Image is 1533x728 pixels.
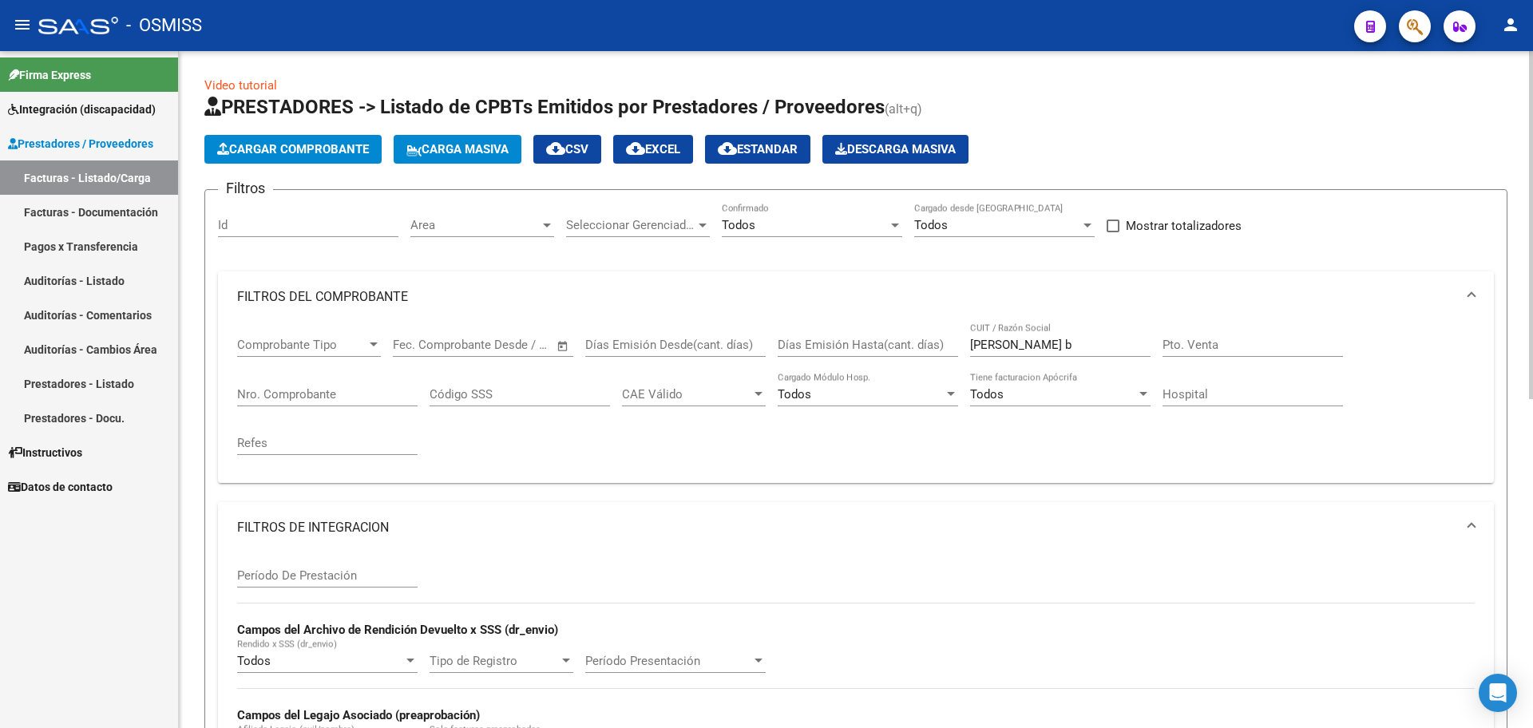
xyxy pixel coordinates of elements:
span: Todos [237,654,271,668]
button: Open calendar [554,337,572,355]
span: Comprobante Tipo [237,338,366,352]
mat-panel-title: FILTROS DE INTEGRACION [237,519,1456,536]
button: Carga Masiva [394,135,521,164]
button: Cargar Comprobante [204,135,382,164]
span: Descarga Masiva [835,142,956,156]
h3: Filtros [218,177,273,200]
span: EXCEL [626,142,680,156]
button: CSV [533,135,601,164]
span: Prestadores / Proveedores [8,135,153,152]
a: Video tutorial [204,78,277,93]
span: Todos [970,387,1004,402]
span: Datos de contacto [8,478,113,496]
span: (alt+q) [885,101,922,117]
strong: Campos del Legajo Asociado (preaprobación) [237,708,480,722]
app-download-masive: Descarga masiva de comprobantes (adjuntos) [822,135,969,164]
mat-icon: cloud_download [626,139,645,158]
div: FILTROS DEL COMPROBANTE [218,322,1494,483]
input: Start date [393,338,445,352]
mat-panel-title: FILTROS DEL COMPROBANTE [237,288,1456,306]
span: Seleccionar Gerenciador [566,218,695,232]
button: Estandar [705,135,810,164]
input: End date [459,338,537,352]
strong: Campos del Archivo de Rendición Devuelto x SSS (dr_envio) [237,623,558,637]
span: CAE Válido [622,387,751,402]
span: Firma Express [8,66,91,84]
span: CSV [546,142,588,156]
mat-icon: menu [13,15,32,34]
span: Mostrar totalizadores [1126,216,1242,235]
span: Estandar [718,142,798,156]
span: Integración (discapacidad) [8,101,156,118]
span: Período Presentación [585,654,751,668]
mat-expansion-panel-header: FILTROS DE INTEGRACION [218,502,1494,553]
div: Open Intercom Messenger [1479,674,1517,712]
span: Todos [722,218,755,232]
span: Tipo de Registro [430,654,559,668]
span: Instructivos [8,444,82,461]
button: Descarga Masiva [822,135,969,164]
button: EXCEL [613,135,693,164]
mat-icon: cloud_download [546,139,565,158]
mat-icon: cloud_download [718,139,737,158]
span: Todos [778,387,811,402]
span: Todos [914,218,948,232]
span: - OSMISS [126,8,202,43]
mat-icon: person [1501,15,1520,34]
mat-expansion-panel-header: FILTROS DEL COMPROBANTE [218,271,1494,322]
span: PRESTADORES -> Listado de CPBTs Emitidos por Prestadores / Proveedores [204,96,885,118]
span: Carga Masiva [406,142,509,156]
span: Cargar Comprobante [217,142,369,156]
span: Area [410,218,540,232]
